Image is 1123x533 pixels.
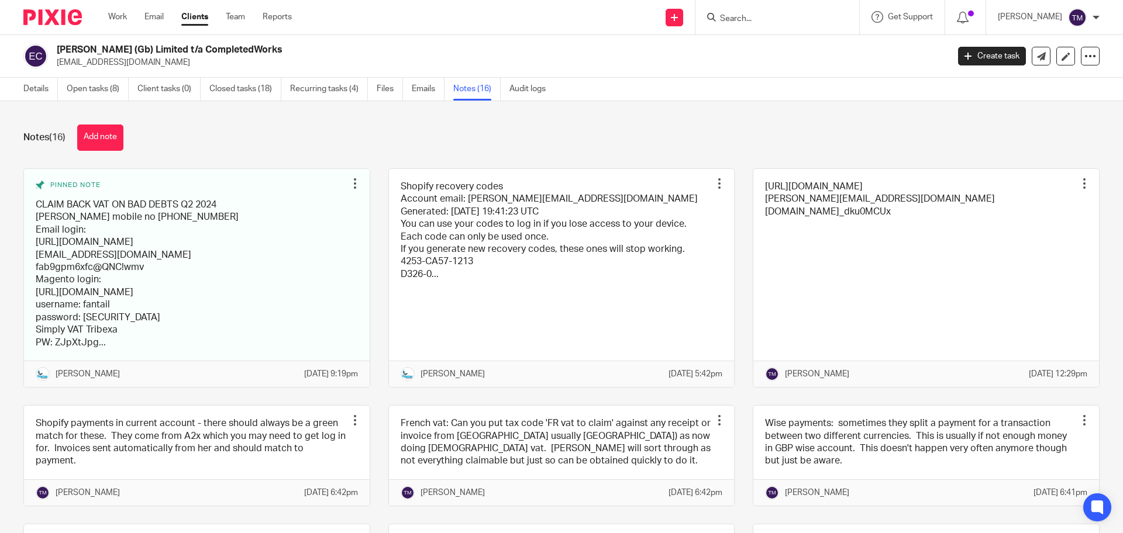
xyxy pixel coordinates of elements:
[137,78,201,101] a: Client tasks (0)
[765,486,779,500] img: svg%3E
[23,9,82,25] img: Pixie
[719,14,824,25] input: Search
[77,124,123,151] button: Add note
[958,47,1026,65] a: Create task
[304,368,358,380] p: [DATE] 9:19pm
[226,11,245,23] a: Team
[23,44,48,68] img: svg%3E
[209,78,281,101] a: Closed tasks (18)
[36,367,50,381] img: Fantail-Accountancy.co.uk%20Mockup%2005%20-%20REVISED%20(2).jpg
[1029,368,1087,380] p: [DATE] 12:29pm
[998,11,1062,23] p: [PERSON_NAME]
[421,368,485,380] p: [PERSON_NAME]
[57,44,764,56] h2: [PERSON_NAME] (Gb) Limited t/a CompletedWorks
[453,78,501,101] a: Notes (16)
[263,11,292,23] a: Reports
[56,368,120,380] p: [PERSON_NAME]
[509,78,554,101] a: Audit logs
[412,78,445,101] a: Emails
[421,487,485,499] p: [PERSON_NAME]
[57,57,941,68] p: [EMAIL_ADDRESS][DOMAIN_NAME]
[401,486,415,500] img: svg%3E
[67,78,129,101] a: Open tasks (8)
[669,487,722,499] p: [DATE] 6:42pm
[785,368,849,380] p: [PERSON_NAME]
[181,11,208,23] a: Clients
[290,78,368,101] a: Recurring tasks (4)
[108,11,127,23] a: Work
[304,487,358,499] p: [DATE] 6:42pm
[23,131,66,144] h1: Notes
[377,78,403,101] a: Files
[785,487,849,499] p: [PERSON_NAME]
[144,11,164,23] a: Email
[401,367,415,381] img: Fantail-Accountancy.co.uk%20Mockup%2005%20-%20REVISED%20(2).jpg
[888,13,933,21] span: Get Support
[36,181,346,190] div: Pinned note
[1068,8,1087,27] img: svg%3E
[23,78,58,101] a: Details
[36,486,50,500] img: svg%3E
[56,487,120,499] p: [PERSON_NAME]
[49,133,66,142] span: (16)
[669,368,722,380] p: [DATE] 5:42pm
[765,367,779,381] img: svg%3E
[1034,487,1087,499] p: [DATE] 6:41pm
